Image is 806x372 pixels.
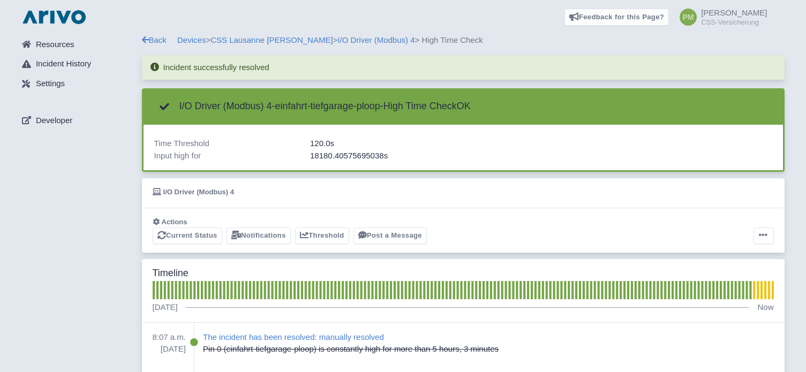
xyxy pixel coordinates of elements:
[13,34,142,55] a: Resources
[203,331,773,355] a: The incident has been resolved: manually resolved Pin 0 (einfahrt-tiefgarage-ploop) is constantly...
[36,58,91,70] span: Incident History
[20,9,88,26] img: logo
[203,331,499,344] div: The incident has been resolved: manually resolved
[153,343,186,355] p: [DATE]
[151,150,307,162] div: Input high for
[153,227,222,244] a: Current Status
[153,97,471,116] h3: - - OK
[177,35,206,44] a: Devices
[179,101,272,111] span: I/O Driver (Modbus) 4
[153,331,186,344] p: 8:07 a.m.
[673,9,767,26] a: [PERSON_NAME] CSS-Versicherung
[163,188,235,196] span: I/O Driver (Modbus) 4
[142,35,167,44] a: Back
[210,35,333,44] a: CSS Lausanne [PERSON_NAME]
[13,54,142,74] a: Incident History
[353,227,427,244] a: Post a Message
[36,39,74,51] span: Resources
[383,101,457,111] span: High Time Check
[13,110,142,131] a: Developer
[142,55,785,80] div: Incident successfully resolved
[310,139,334,148] span: 120.0s
[295,227,349,244] a: Threshold
[203,343,499,355] p: Pin 0 (einfahrt-tiefgarage-ploop) is constantly high for more than 5 hours, 3 minutes
[701,19,767,26] small: CSS-Versicherung
[153,301,178,314] p: [DATE]
[153,268,189,279] h3: Timeline
[36,78,65,90] span: Settings
[310,151,388,160] span: 18180.40575695038s
[162,218,187,226] span: Actions
[757,301,773,314] p: Now
[275,101,380,111] span: einfahrt-tiefgarage-ploop
[142,34,785,47] div: > > > High Time Check
[701,8,767,17] span: [PERSON_NAME]
[564,9,669,26] a: Feedback for this Page?
[13,74,142,94] a: Settings
[227,227,291,244] a: Notifications
[151,138,307,150] div: Time Threshold
[36,115,72,127] span: Developer
[337,35,415,44] a: I/O Driver (Modbus) 4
